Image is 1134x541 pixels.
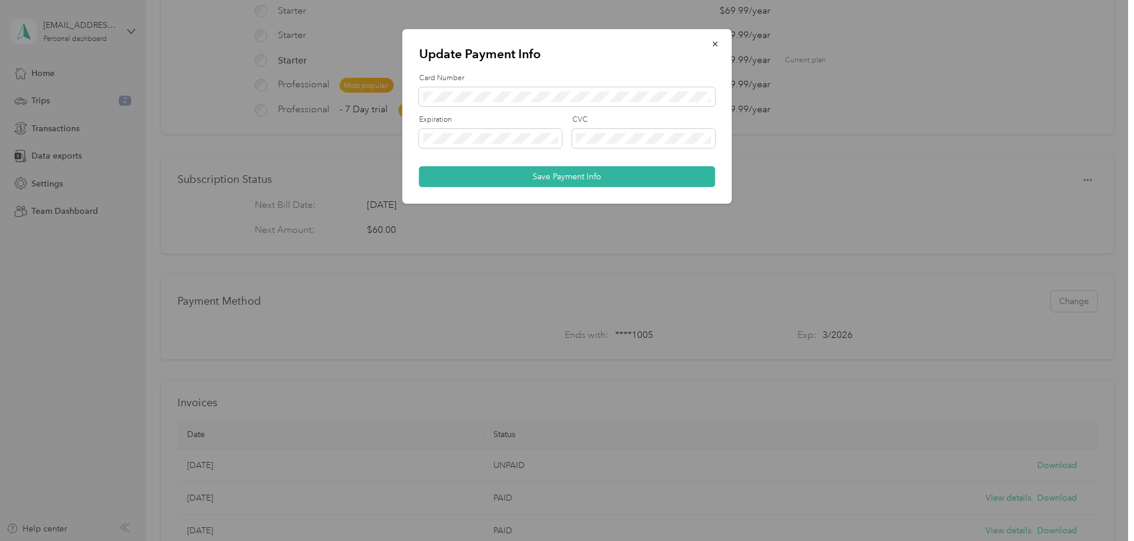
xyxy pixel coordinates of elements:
[1068,474,1134,541] iframe: Everlance-gr Chat Button Frame
[572,115,715,125] label: CVC
[419,166,715,187] button: Save Payment Info
[419,115,562,125] label: Expiration
[419,73,715,84] label: Card Number
[419,46,715,62] p: Update Payment Info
